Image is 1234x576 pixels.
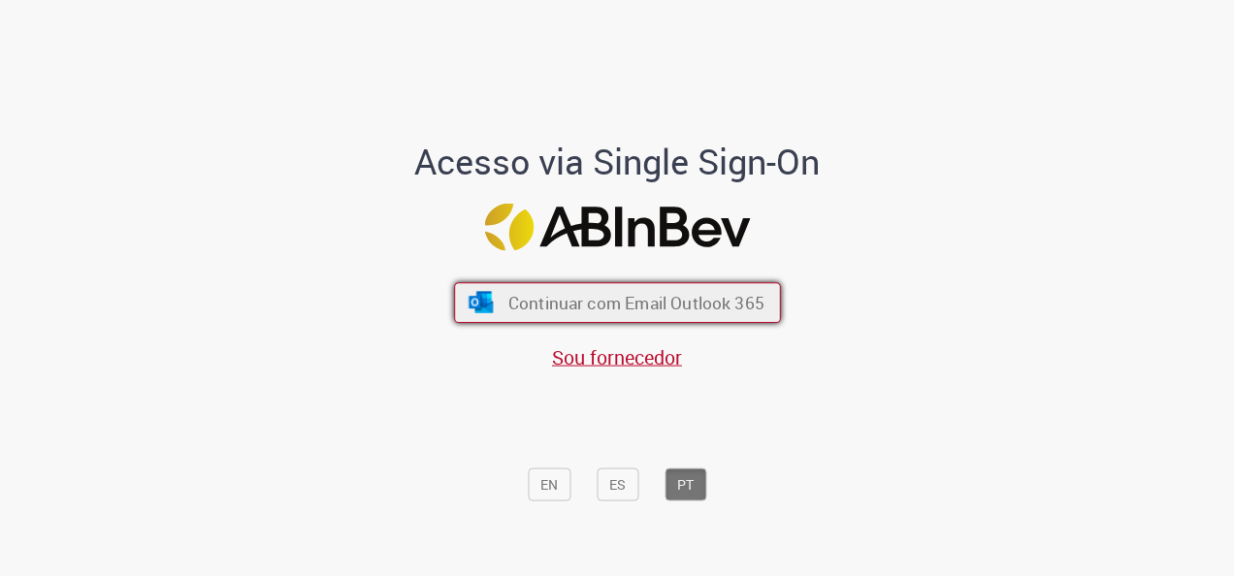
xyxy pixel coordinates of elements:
a: Sou fornecedor [552,343,682,369]
button: ES [597,467,638,500]
h1: Acesso via Single Sign-On [348,142,887,180]
button: PT [665,467,706,500]
button: EN [528,467,570,500]
button: ícone Azure/Microsoft 360 Continuar com Email Outlook 365 [454,282,781,323]
img: ícone Azure/Microsoft 360 [467,292,495,313]
img: Logo ABInBev [484,204,750,251]
span: Continuar com Email Outlook 365 [507,292,763,314]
